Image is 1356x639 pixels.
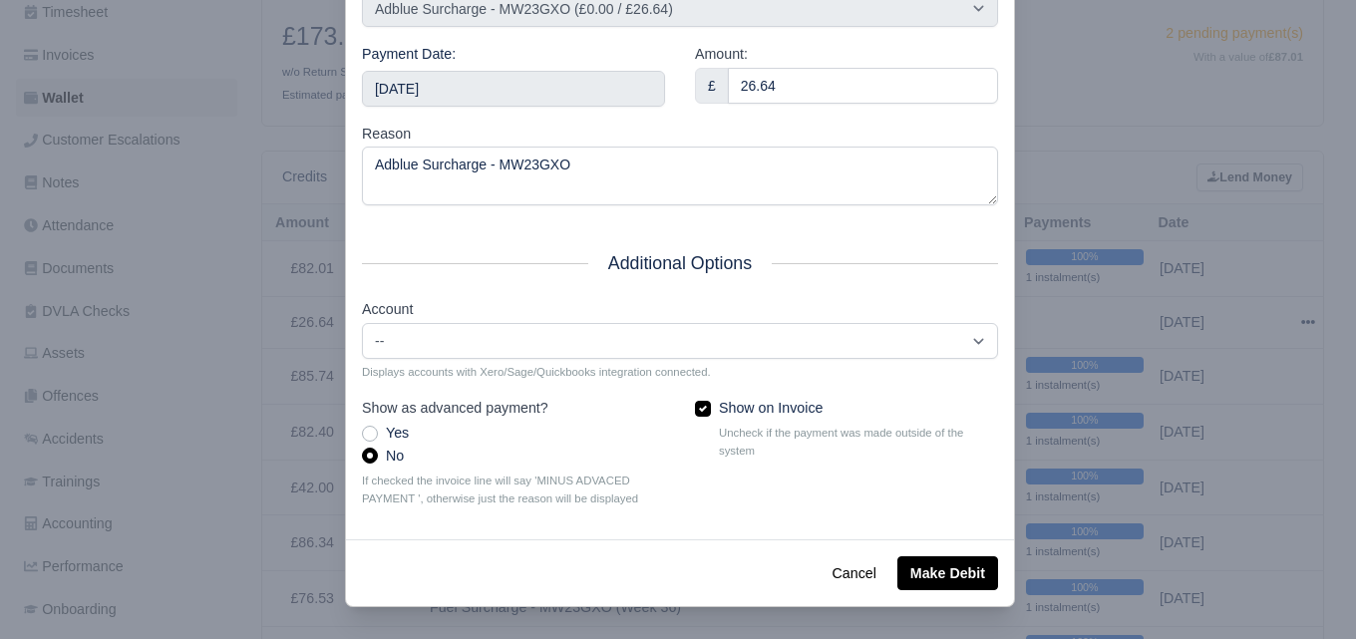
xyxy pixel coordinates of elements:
[695,68,729,104] div: £
[362,71,665,107] input: Use the arrow keys to pick a date
[362,253,998,274] h5: Additional Options
[362,43,456,66] label: Payment Date:
[362,363,998,381] small: Displays accounts with Xero/Sage/Quickbooks integration connected.
[362,397,548,420] label: Show as advanced payment?
[362,298,413,321] label: Account
[719,424,998,460] small: Uncheck if the payment was made outside of the system
[728,68,998,104] input: 0.00
[820,556,889,590] button: Cancel
[386,445,404,468] label: No
[386,422,409,445] label: Yes
[362,472,665,507] small: If checked the invoice line will say 'MINUS ADVACED PAYMENT ', otherwise just the reason will be ...
[695,43,748,66] label: Amount:
[362,123,411,146] label: Reason
[897,556,998,590] button: Make Debit
[719,397,823,420] label: Show on Invoice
